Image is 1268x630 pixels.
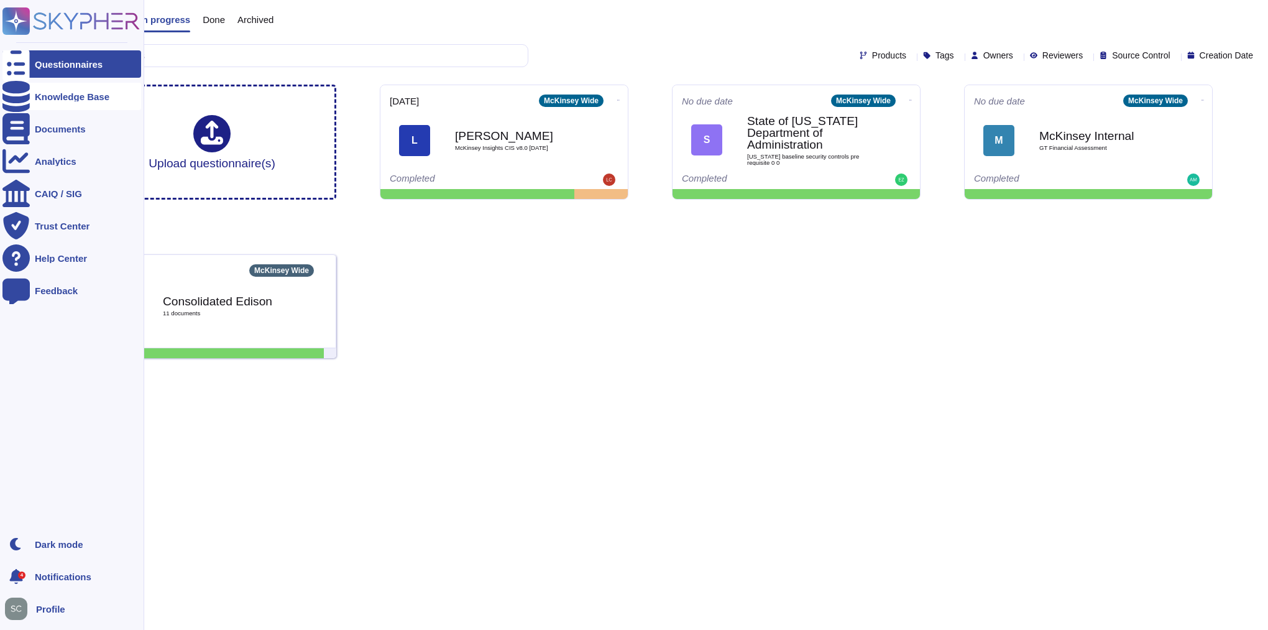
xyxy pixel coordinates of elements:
input: Search by keywords [49,45,528,67]
div: McKinsey Wide [831,95,896,107]
a: Trust Center [2,212,141,239]
span: [DATE] [390,96,419,106]
span: Profile [36,605,65,614]
img: user [603,174,615,186]
a: Knowledge Base [2,83,141,110]
span: Tags [935,51,954,60]
img: user [5,598,27,620]
span: Products [872,51,906,60]
div: 4 [18,572,25,579]
div: Documents [35,124,86,134]
span: Reviewers [1042,51,1083,60]
div: Feedback [35,286,78,295]
span: No due date [682,96,733,106]
div: McKinsey Wide [1123,95,1188,107]
div: Completed [390,174,542,186]
b: Consolidated Edison [163,295,287,307]
div: Trust Center [35,221,90,231]
div: S [691,124,722,155]
b: [PERSON_NAME] [455,130,579,142]
span: No due date [974,96,1025,106]
div: L [399,125,430,156]
div: McKinsey Wide [539,95,604,107]
span: Done [203,15,225,24]
b: McKinsey Internal [1039,130,1164,142]
img: user [1187,174,1200,186]
div: Help Center [35,254,87,263]
button: user [2,595,36,623]
span: Creation Date [1200,51,1253,60]
div: Completed [974,174,1126,186]
a: Questionnaires [2,50,141,78]
span: Notifications [35,572,91,581]
span: GT Financial Assessment [1039,145,1164,151]
div: Completed [682,174,834,186]
span: Archived [237,15,273,24]
div: M [983,125,1014,156]
span: Source Control [1112,51,1170,60]
div: Upload questionnaire(s) [149,115,275,169]
span: In progress [139,15,190,24]
span: [US_STATE] baseline security controls pre requisite 0 0 [747,154,871,165]
a: Help Center [2,244,141,272]
div: Knowledge Base [35,92,109,101]
div: Dark mode [35,540,83,549]
div: McKinsey Wide [249,264,314,277]
div: Analytics [35,157,76,166]
a: CAIQ / SIG [2,180,141,207]
a: Analytics [2,147,141,175]
span: 11 document s [163,310,287,317]
span: McKinsey Insights CIS v8.0 [DATE] [455,145,579,151]
b: State of [US_STATE] Department of Administration [747,115,871,151]
a: Feedback [2,277,141,304]
img: user [895,174,907,186]
span: Owners [983,51,1013,60]
div: Questionnaires [35,60,103,69]
a: Documents [2,115,141,142]
div: CAIQ / SIG [35,189,82,198]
